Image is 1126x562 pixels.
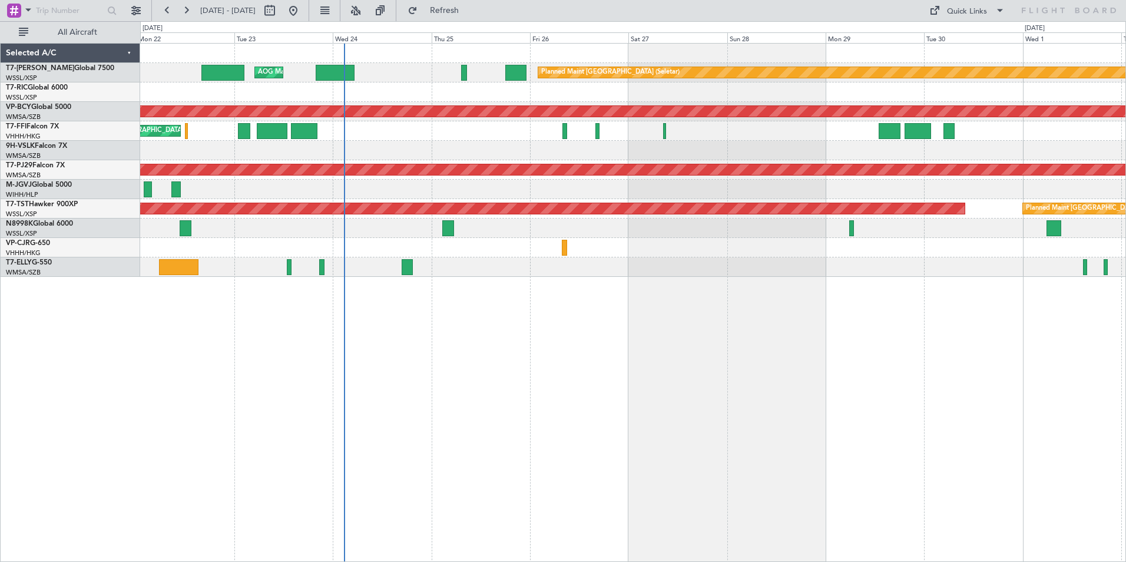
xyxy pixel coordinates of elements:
[36,2,104,19] input: Trip Number
[6,249,41,257] a: VHHH/HKG
[6,132,41,141] a: VHHH/HKG
[31,28,124,37] span: All Aircraft
[6,240,30,247] span: VP-CJR
[6,190,38,199] a: WIHH/HLP
[333,32,431,43] div: Wed 24
[432,32,530,43] div: Thu 25
[6,74,37,82] a: WSSL/XSP
[628,32,727,43] div: Sat 27
[13,23,128,42] button: All Aircraft
[6,210,37,219] a: WSSL/XSP
[923,1,1011,20] button: Quick Links
[1025,24,1045,34] div: [DATE]
[6,143,35,150] span: 9H-VSLK
[6,201,78,208] a: T7-TSTHawker 900XP
[6,162,32,169] span: T7-PJ29
[6,268,41,277] a: WMSA/SZB
[826,32,924,43] div: Mon 29
[6,259,32,266] span: T7-ELLY
[6,151,41,160] a: WMSA/SZB
[234,32,333,43] div: Tue 23
[6,181,72,189] a: M-JGVJGlobal 5000
[541,64,680,81] div: Planned Maint [GEOGRAPHIC_DATA] (Seletar)
[1023,32,1121,43] div: Wed 1
[6,65,114,72] a: T7-[PERSON_NAME]Global 7500
[6,84,68,91] a: T7-RICGlobal 6000
[6,104,71,111] a: VP-BCYGlobal 5000
[6,104,31,111] span: VP-BCY
[136,32,234,43] div: Mon 22
[6,123,27,130] span: T7-FFI
[6,113,41,121] a: WMSA/SZB
[200,5,256,16] span: [DATE] - [DATE]
[6,220,73,227] a: N8998KGlobal 6000
[258,64,390,81] div: AOG Maint London ([GEOGRAPHIC_DATA])
[6,162,65,169] a: T7-PJ29Falcon 7X
[402,1,473,20] button: Refresh
[530,32,628,43] div: Fri 26
[6,220,33,227] span: N8998K
[6,240,50,247] a: VP-CJRG-650
[6,229,37,238] a: WSSL/XSP
[924,32,1022,43] div: Tue 30
[6,259,52,266] a: T7-ELLYG-550
[6,181,32,189] span: M-JGVJ
[6,84,28,91] span: T7-RIC
[6,65,74,72] span: T7-[PERSON_NAME]
[143,24,163,34] div: [DATE]
[6,93,37,102] a: WSSL/XSP
[727,32,826,43] div: Sun 28
[6,171,41,180] a: WMSA/SZB
[420,6,469,15] span: Refresh
[947,6,987,18] div: Quick Links
[6,143,67,150] a: 9H-VSLKFalcon 7X
[6,201,29,208] span: T7-TST
[6,123,59,130] a: T7-FFIFalcon 7X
